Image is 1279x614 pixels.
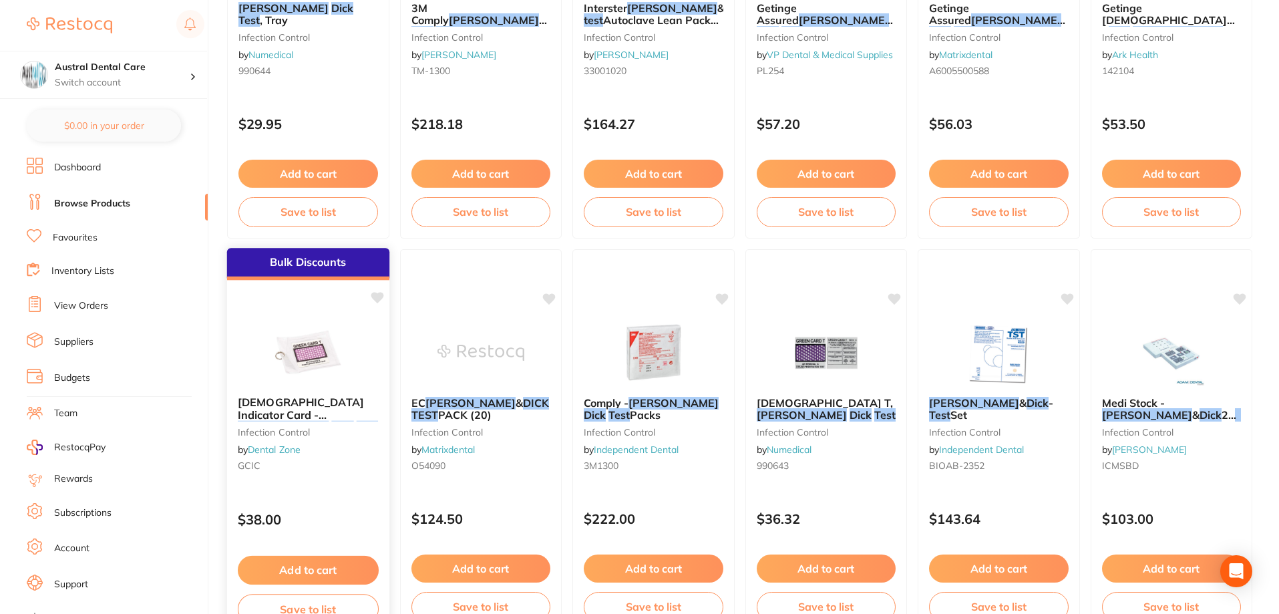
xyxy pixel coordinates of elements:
button: Add to cart [411,160,551,188]
em: Dick [331,1,353,15]
a: Matrixdental [421,444,475,456]
b: Bowie & Dick - Test Set [929,397,1069,422]
span: [DEMOGRAPHIC_DATA] T, [757,396,893,410]
a: RestocqPay [27,440,106,455]
p: $124.50 [411,511,551,526]
span: , Tray [260,13,288,27]
span: by [757,444,811,456]
span: Interster [584,1,627,15]
span: Getinge Assured [929,1,971,27]
img: EC BOWIE & DICK TEST PACK (20) [437,319,524,386]
span: EC [411,396,425,410]
small: infection control [929,32,1069,43]
small: infection control [757,427,896,438]
span: Comply - [584,396,628,410]
a: View Orders [54,299,108,313]
span: Card TT Pack Of 15 [757,26,887,51]
span: Cards (15/pcs) Table Top 6005500588 [929,26,1049,51]
em: [PERSON_NAME] [628,396,719,410]
button: Save to list [584,197,723,226]
a: [PERSON_NAME] [421,49,496,61]
small: infection control [584,427,723,438]
span: by [584,444,679,456]
p: $36.32 [757,511,896,526]
span: Autoclave Lean Pack 20/pk [584,13,719,39]
span: Packs [630,408,661,422]
small: infection control [1102,32,1242,43]
p: $218.18 [411,116,551,132]
a: [PERSON_NAME] [1112,444,1187,456]
button: Save to list [1102,197,1242,226]
em: [PERSON_NAME] [1102,408,1192,422]
small: infection control [1102,427,1242,438]
em: TEST [411,408,438,422]
small: infection control [584,32,723,43]
button: Add to cart [757,555,896,583]
b: Getinge Assured Bowie Dick Test Card TT Pack Of 15 [757,2,896,27]
button: Save to list [757,197,896,226]
em: Dick [584,408,606,422]
p: $53.50 [1102,116,1242,132]
button: Save to list [238,197,378,226]
a: Favourites [53,231,98,245]
small: Infection Control [238,426,379,437]
b: Medi Stock - Bowie & Dick 20 Test Packs / Box [1102,397,1242,422]
em: Test [436,26,458,39]
span: 990643 [757,460,789,472]
span: GCIC [238,460,260,472]
p: $56.03 [929,116,1069,132]
em: Dick [411,26,433,39]
a: Dental Zone [248,444,301,456]
span: TM-1300 [411,65,450,77]
b: Interster Bowie & Dick test Autoclave Lean Pack 20/pk [584,2,723,27]
em: Test [781,26,803,39]
a: Browse Products [54,197,130,210]
img: RestocqPay [27,440,43,455]
img: Medi Stock - Bowie & Dick 20 Test Packs / Box [1128,319,1215,386]
span: 990644 [238,65,270,77]
div: Bulk Discounts [227,248,389,280]
button: Add to cart [929,555,1069,583]
b: 3M Comply Bowie Dick Test, 20-Pack [411,2,551,27]
span: by [929,444,1024,456]
button: Add to cart [238,160,378,188]
p: $103.00 [1102,511,1242,526]
img: Restocq Logo [27,17,112,33]
p: $57.20 [757,116,896,132]
span: & [1192,408,1200,422]
em: test [584,13,603,27]
em: Dick [1200,408,1222,422]
em: Dick [757,26,779,39]
em: Test [238,13,260,27]
em: Dick [331,420,353,434]
div: Open Intercom Messenger [1220,555,1252,587]
button: Save to list [929,197,1069,226]
span: by [411,49,496,61]
span: & [717,1,725,15]
button: Add to cart [411,555,551,583]
a: Restocq Logo [27,10,112,41]
a: Matrixdental [939,49,992,61]
em: Test [954,26,975,39]
a: Subscriptions [54,506,112,520]
span: & [1019,396,1027,410]
p: $38.00 [238,512,379,527]
em: Test [929,408,950,422]
p: Switch account [55,76,190,90]
span: RestocqPay [54,441,106,454]
a: [PERSON_NAME] [594,49,669,61]
em: Test [874,408,896,422]
span: by [238,49,293,61]
img: Green Card Indicator Card - Bowie Dick Test [264,318,352,386]
span: Medi Stock - [1102,396,1165,410]
span: PACK (20) [438,408,492,422]
a: Inventory Lists [51,265,114,278]
span: by [1102,49,1158,61]
span: 3M Comply [411,1,449,27]
em: [PERSON_NAME] [799,13,889,27]
span: by [584,49,669,61]
a: Dashboard [54,161,101,174]
span: 142104 [1102,65,1134,77]
small: infection control [411,32,551,43]
a: Numedical [767,444,811,456]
